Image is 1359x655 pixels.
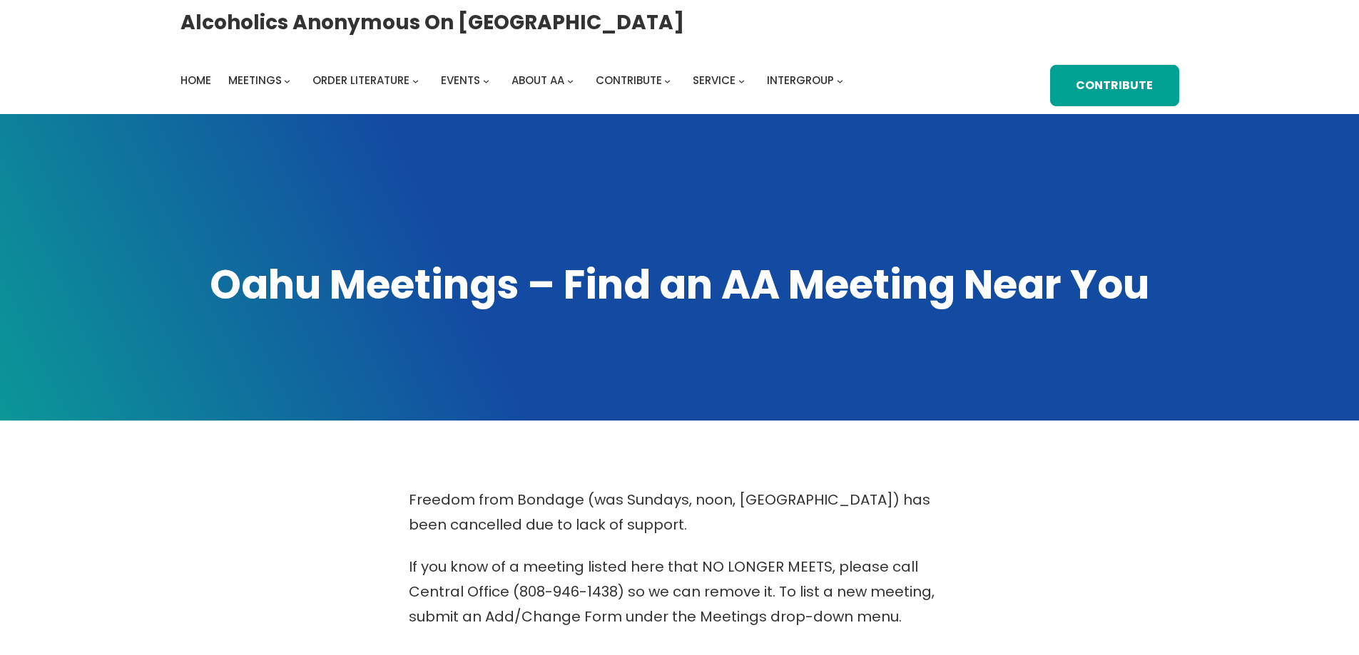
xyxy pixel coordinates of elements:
[596,71,662,91] a: Contribute
[180,71,211,91] a: Home
[693,71,736,91] a: Service
[767,71,834,91] a: Intergroup
[1050,65,1179,107] a: Contribute
[228,73,282,88] span: Meetings
[596,73,662,88] span: Contribute
[284,77,290,83] button: Meetings submenu
[180,5,684,40] a: Alcoholics Anonymous on [GEOGRAPHIC_DATA]
[409,488,951,537] p: Freedom from Bondage (was Sundays, noon, [GEOGRAPHIC_DATA]) has been cancelled due to lack of sup...
[180,71,848,91] nav: Intergroup
[664,77,671,83] button: Contribute submenu
[738,77,745,83] button: Service submenu
[511,73,564,88] span: About AA
[409,555,951,629] p: If you know of a meeting listed here that NO LONGER MEETS, please call Central Office (808-946-14...
[412,77,419,83] button: Order Literature submenu
[441,73,480,88] span: Events
[767,73,834,88] span: Intergroup
[693,73,736,88] span: Service
[567,77,574,83] button: About AA submenu
[180,258,1179,312] h1: Oahu Meetings – Find an AA Meeting Near You
[228,71,282,91] a: Meetings
[312,73,409,88] span: Order Literature
[511,71,564,91] a: About AA
[441,71,480,91] a: Events
[837,77,843,83] button: Intergroup submenu
[483,77,489,83] button: Events submenu
[180,73,211,88] span: Home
